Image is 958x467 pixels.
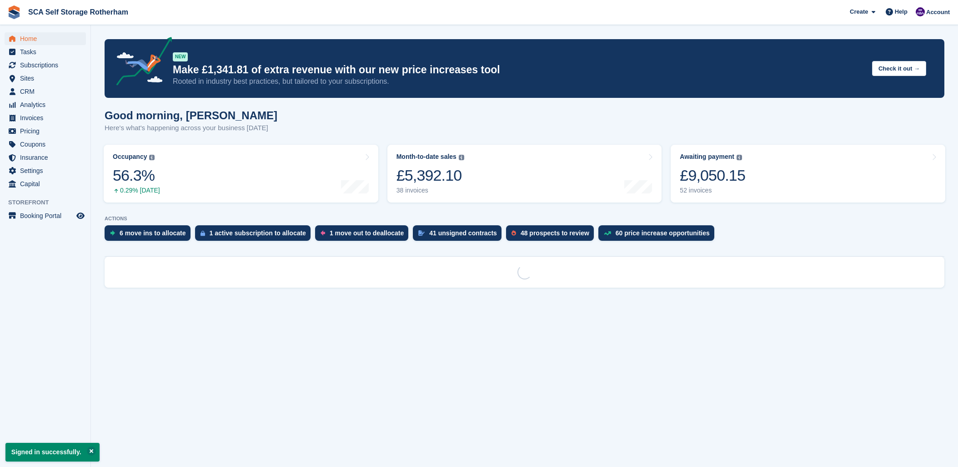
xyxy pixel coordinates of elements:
a: menu [5,59,86,71]
span: Subscriptions [20,59,75,71]
img: icon-info-grey-7440780725fd019a000dd9b08b2336e03edf1995a4989e88bcd33f0948082b44.svg [737,155,742,160]
span: Pricing [20,125,75,137]
a: SCA Self Storage Rotherham [25,5,132,20]
span: Storefront [8,198,90,207]
span: Sites [20,72,75,85]
a: menu [5,32,86,45]
img: stora-icon-8386f47178a22dfd0bd8f6a31ec36ba5ce8667c1dd55bd0f319d3a0aa187defe.svg [7,5,21,19]
div: Month-to-date sales [396,153,456,161]
img: move_outs_to_deallocate_icon-f764333ba52eb49d3ac5e1228854f67142a1ed5810a6f6cc68b1a99e826820c5.svg [321,230,325,236]
div: 1 move out to deallocate [330,229,404,237]
p: Signed in successfully. [5,443,100,462]
a: menu [5,85,86,98]
a: menu [5,72,86,85]
a: Month-to-date sales £5,392.10 38 invoices [387,145,662,203]
img: price_increase_opportunities-93ffe204e8149a01c8c9dc8f82e8f89637d9d84a8eef4429ea346261dce0b2c0.svg [604,231,611,235]
a: menu [5,125,86,137]
h1: Good morning, [PERSON_NAME] [105,109,277,122]
div: 52 invoices [680,187,745,194]
div: 1 active subscription to allocate [210,229,306,237]
span: Settings [20,164,75,177]
a: menu [5,138,86,151]
span: Help [895,7,908,16]
span: Coupons [20,138,75,151]
div: Occupancy [113,153,147,161]
span: Home [20,32,75,45]
div: £5,392.10 [396,166,464,185]
div: £9,050.15 [680,166,745,185]
a: menu [5,98,86,111]
p: ACTIONS [105,216,944,222]
span: Tasks [20,46,75,58]
span: Insurance [20,151,75,164]
div: 56.3% [113,166,160,185]
span: Capital [20,178,75,190]
img: move_ins_to_allocate_icon-fdf77a2bb77ea45bf5b3d319d69a93e2d87916cf1d5bf7949dd705db3b84f3ca.svg [110,230,115,236]
a: menu [5,112,86,124]
span: Account [926,8,950,17]
button: Check it out → [872,61,926,76]
div: 38 invoices [396,187,464,194]
a: 1 active subscription to allocate [195,225,315,245]
span: CRM [20,85,75,98]
p: Rooted in industry best practices, but tailored to your subscriptions. [173,76,865,86]
span: Booking Portal [20,209,75,222]
img: icon-info-grey-7440780725fd019a000dd9b08b2336e03edf1995a4989e88bcd33f0948082b44.svg [459,155,464,160]
span: Invoices [20,112,75,124]
p: Here's what's happening across your business [DATE] [105,123,277,133]
p: Make £1,341.81 of extra revenue with our new price increases tool [173,63,865,76]
span: Analytics [20,98,75,111]
a: Preview store [75,210,86,221]
a: menu [5,164,86,177]
a: 1 move out to deallocate [315,225,413,245]
a: 48 prospects to review [506,225,598,245]
div: 48 prospects to review [521,229,589,237]
a: Occupancy 56.3% 0.29% [DATE] [104,145,378,203]
a: menu [5,46,86,58]
a: 6 move ins to allocate [105,225,195,245]
a: menu [5,151,86,164]
img: Kelly Neesham [916,7,925,16]
div: Awaiting payment [680,153,734,161]
a: menu [5,209,86,222]
div: 0.29% [DATE] [113,187,160,194]
a: Awaiting payment £9,050.15 52 invoices [671,145,945,203]
a: menu [5,178,86,190]
img: price-adjustments-announcement-icon-8257ccfd72463d97f412b2fc003d46551f7dbcb40ab6d574587a9cd5c0d94... [109,37,172,89]
span: Create [850,7,868,16]
img: contract_signature_icon-13c848040528278c33f63329250d36e43548de30e8caae1d1a13099fd9432cc5.svg [418,230,425,236]
div: 6 move ins to allocate [120,229,186,237]
a: 60 price increase opportunities [598,225,719,245]
img: prospect-51fa495bee0391a8d652442698ab0144808aea92771e9ea1ae160a38d050c398.svg [512,230,516,236]
img: icon-info-grey-7440780725fd019a000dd9b08b2336e03edf1995a4989e88bcd33f0948082b44.svg [149,155,155,160]
a: 41 unsigned contracts [413,225,506,245]
div: 60 price increase opportunities [616,229,710,237]
div: NEW [173,52,188,61]
div: 41 unsigned contracts [429,229,497,237]
img: active_subscription_to_allocate_icon-d502201f5373d7db506a760aba3b589e785aa758c864c3986d89f69b8ff3... [201,230,205,236]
